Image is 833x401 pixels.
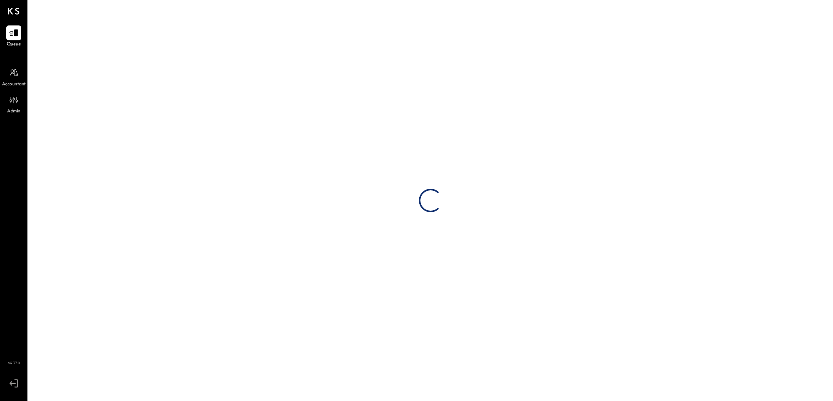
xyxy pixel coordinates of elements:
a: Admin [0,92,27,115]
span: Admin [7,108,20,115]
span: Accountant [2,81,26,88]
a: Accountant [0,65,27,88]
span: Queue [7,41,21,48]
a: Queue [0,25,27,48]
